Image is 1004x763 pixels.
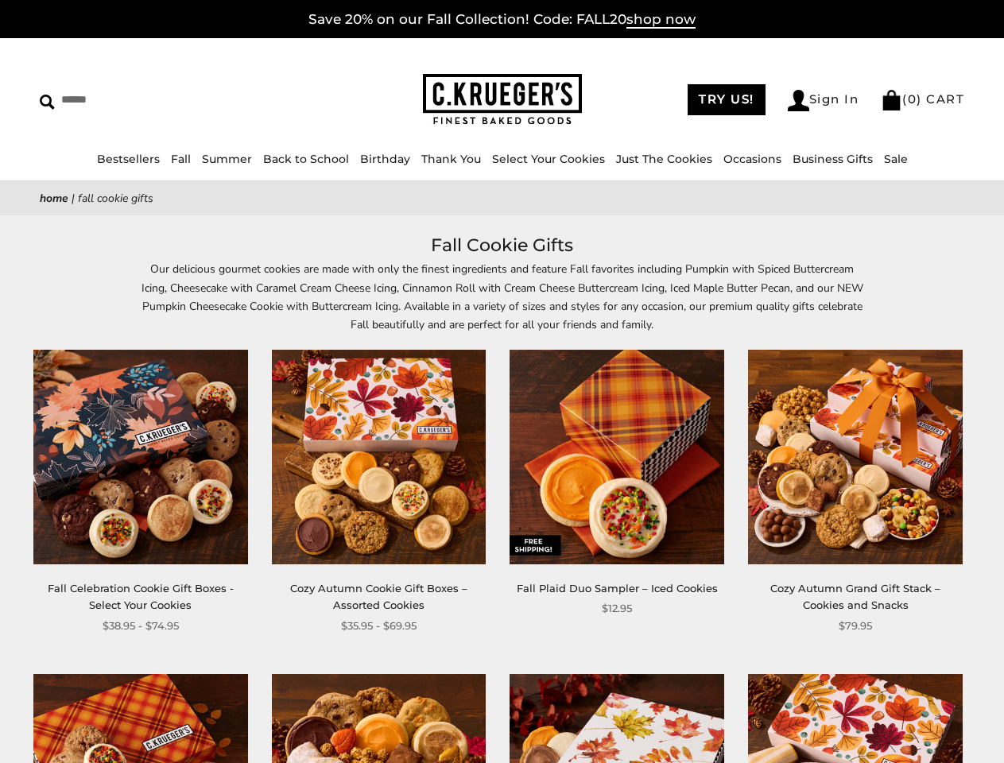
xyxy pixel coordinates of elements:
a: Back to School [263,152,349,166]
a: Save 20% on our Fall Collection! Code: FALL20shop now [308,11,696,29]
nav: breadcrumbs [40,189,964,207]
img: C.KRUEGER'S [423,74,582,126]
a: (0) CART [881,91,964,107]
a: Sale [884,152,908,166]
img: Fall Plaid Duo Sampler – Iced Cookies [510,350,724,564]
span: Fall Cookie Gifts [78,191,153,206]
h1: Fall Cookie Gifts [64,231,940,260]
span: $35.95 - $69.95 [341,618,417,634]
img: Account [788,90,809,111]
span: 0 [908,91,917,107]
a: Select Your Cookies [492,152,605,166]
a: Business Gifts [793,152,873,166]
span: $38.95 - $74.95 [103,618,179,634]
a: Home [40,191,68,206]
img: Cozy Autumn Cookie Gift Boxes – Assorted Cookies [272,350,486,564]
img: Search [40,95,55,110]
a: Occasions [723,152,781,166]
span: $79.95 [839,618,872,634]
a: Just The Cookies [616,152,712,166]
a: Thank You [421,152,481,166]
input: Search [40,87,251,112]
a: Fall Plaid Duo Sampler – Iced Cookies [517,582,718,595]
span: Our delicious gourmet cookies are made with only the finest ingredients and feature Fall favorite... [141,261,863,331]
a: Cozy Autumn Cookie Gift Boxes – Assorted Cookies [290,582,467,611]
a: TRY US! [688,84,766,115]
a: Sign In [788,90,859,111]
span: shop now [626,11,696,29]
img: Cozy Autumn Grand Gift Stack – Cookies and Snacks [748,350,963,564]
a: Fall Celebration Cookie Gift Boxes - Select Your Cookies [48,582,234,611]
a: Summer [202,152,252,166]
span: $12.95 [602,600,632,617]
a: Fall [171,152,191,166]
img: Fall Celebration Cookie Gift Boxes - Select Your Cookies [33,350,248,564]
a: Cozy Autumn Grand Gift Stack – Cookies and Snacks [770,582,940,611]
a: Birthday [360,152,410,166]
span: | [72,191,75,206]
img: Bag [881,90,902,110]
a: Bestsellers [97,152,160,166]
